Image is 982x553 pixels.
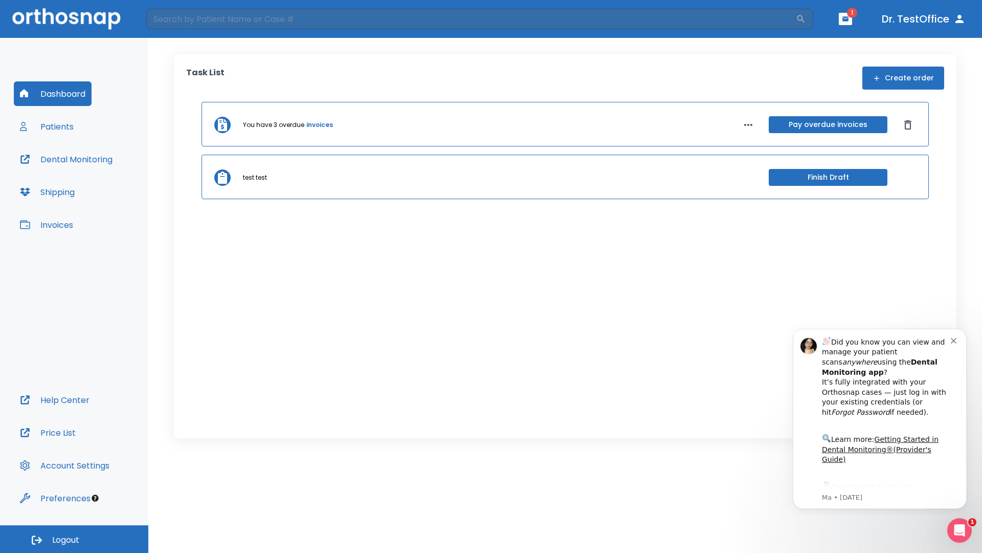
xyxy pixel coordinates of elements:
[14,114,80,139] button: Patients
[12,8,121,29] img: Orthosnap
[146,9,796,29] input: Search by Patient Name or Case #
[14,453,116,478] button: Account Settings
[900,117,916,133] button: Dismiss
[52,535,79,546] span: Logout
[968,518,976,526] span: 1
[173,16,182,24] button: Dismiss notification
[14,81,92,106] button: Dashboard
[769,116,887,133] button: Pay overdue invoices
[14,180,81,204] button: Shipping
[947,518,972,543] iframe: Intercom live chat
[878,10,970,28] button: Dr. TestOffice
[44,174,173,183] p: Message from Ma, sent 5w ago
[306,120,333,130] a: invoices
[186,67,225,90] p: Task List
[847,8,857,18] span: 1
[91,494,100,503] div: Tooltip anchor
[14,212,79,237] button: Invoices
[14,420,82,445] button: Price List
[243,120,304,130] p: You have 3 overdue
[769,169,887,186] button: Finish Draft
[44,161,173,213] div: Download the app: | ​ Let us know if you need help getting started!
[44,163,136,182] a: App Store
[862,67,944,90] button: Create order
[243,173,267,182] p: test test
[14,147,119,172] button: Dental Monitoring
[777,320,982,515] iframe: Intercom notifications message
[14,486,97,511] button: Preferences
[14,388,96,412] button: Help Center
